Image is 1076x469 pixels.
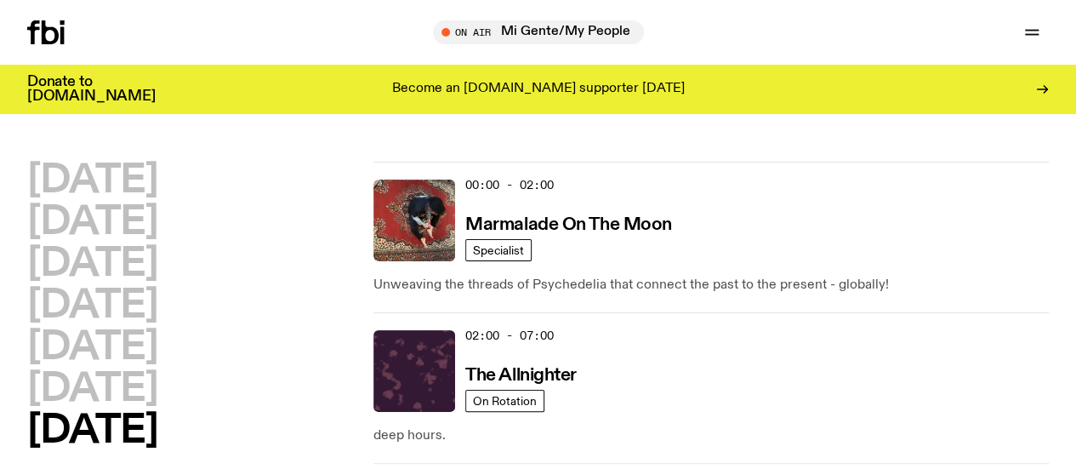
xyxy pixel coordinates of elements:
a: On Rotation [465,390,544,412]
button: [DATE] [27,287,157,325]
a: Marmalade On The Moon [465,213,672,234]
button: [DATE] [27,329,157,367]
p: deep hours. [373,426,1049,446]
button: [DATE] [27,370,157,409]
button: On AirMi Gente/My People [433,20,644,44]
p: Become an [DOMAIN_NAME] supporter [DATE] [392,82,685,97]
h3: Marmalade On The Moon [465,216,672,234]
h3: Donate to [DOMAIN_NAME] [27,75,156,104]
a: The Allnighter [465,363,577,385]
button: [DATE] [27,203,157,242]
span: 02:00 - 07:00 [465,328,554,344]
h3: The Allnighter [465,367,577,385]
button: [DATE] [27,162,157,200]
img: Tommy - Persian Rug [373,180,455,261]
p: Unweaving the threads of Psychedelia that connect the past to the present - globally! [373,275,1049,295]
a: Specialist [465,239,532,261]
button: [DATE] [27,245,157,283]
span: 00:00 - 02:00 [465,177,554,193]
span: Specialist [473,244,524,257]
button: [DATE] [27,412,157,450]
span: On Rotation [473,395,537,408]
